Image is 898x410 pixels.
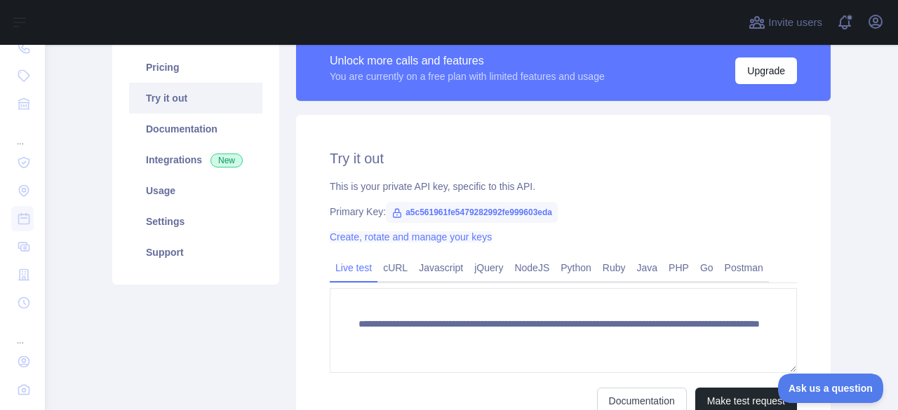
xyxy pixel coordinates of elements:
a: Pricing [129,52,262,83]
a: Python [555,257,597,279]
h2: Try it out [330,149,797,168]
button: Invite users [746,11,825,34]
a: Try it out [129,83,262,114]
a: Ruby [597,257,631,279]
a: jQuery [469,257,509,279]
a: PHP [663,257,695,279]
a: Postman [719,257,769,279]
a: Usage [129,175,262,206]
a: Go [695,257,719,279]
div: This is your private API key, specific to this API. [330,179,797,193]
a: Javascript [413,257,469,279]
a: NodeJS [509,257,555,279]
span: New [210,153,243,168]
iframe: Toggle Customer Support [778,374,884,403]
button: Upgrade [735,57,797,84]
div: Primary Key: [330,205,797,219]
div: You are currently on a free plan with limited features and usage [330,69,605,83]
div: ... [11,119,34,147]
div: ... [11,318,34,346]
div: Unlock more calls and features [330,53,605,69]
a: Create, rotate and manage your keys [330,231,492,242]
a: Java [631,257,664,279]
span: a5c561961fe5479282992fe999603eda [386,202,558,223]
a: Settings [129,206,262,237]
a: Support [129,237,262,268]
a: Live test [330,257,377,279]
a: cURL [377,257,413,279]
span: Invite users [768,15,822,31]
a: Integrations New [129,144,262,175]
a: Documentation [129,114,262,144]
